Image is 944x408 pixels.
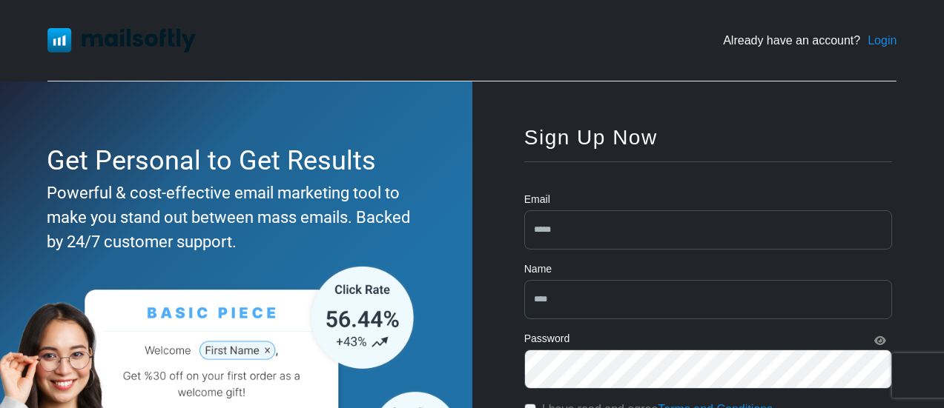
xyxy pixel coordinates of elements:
div: Already have an account? [723,32,897,50]
div: Powerful & cost-effective email marketing tool to make you stand out between mass emails. Backed ... [47,181,418,254]
img: Mailsoftly [47,28,196,52]
label: Email [524,192,550,207]
i: Show Password [874,335,886,346]
span: Sign Up Now [524,126,658,149]
label: Name [524,261,552,277]
a: Login [868,32,897,50]
div: Get Personal to Get Results [47,141,418,181]
label: Password [524,331,570,347]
